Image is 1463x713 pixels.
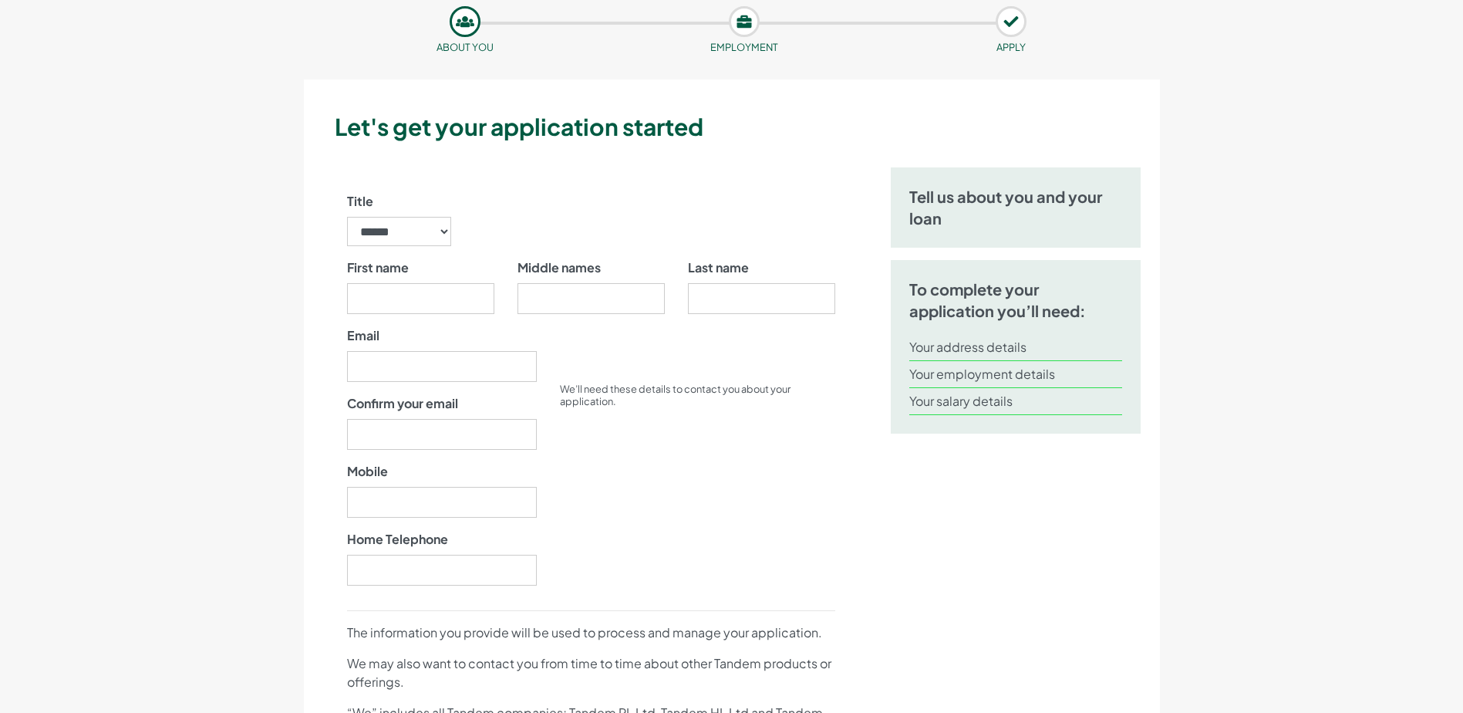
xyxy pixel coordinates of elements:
small: Employment [710,41,778,53]
label: First name [347,259,409,277]
label: Middle names [517,259,601,277]
p: The information you provide will be used to process and manage your application. [347,623,835,642]
label: Email [347,326,379,345]
h5: Tell us about you and your loan [909,186,1123,229]
small: APPLY [996,41,1026,53]
label: Confirm your email [347,394,458,413]
p: We may also want to contact you from time to time about other Tandem products or offerings. [347,654,835,691]
h3: Let's get your application started [335,110,1154,143]
label: Home Telephone [347,530,448,549]
label: Last name [688,259,749,277]
h5: To complete your application you’ll need: [909,279,1123,322]
label: Mobile [347,462,388,481]
li: Your employment details [909,361,1123,388]
small: About you [437,41,494,53]
li: Your address details [909,334,1123,361]
label: Title [347,192,373,211]
li: Your salary details [909,388,1123,415]
small: We’ll need these details to contact you about your application. [560,383,790,407]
